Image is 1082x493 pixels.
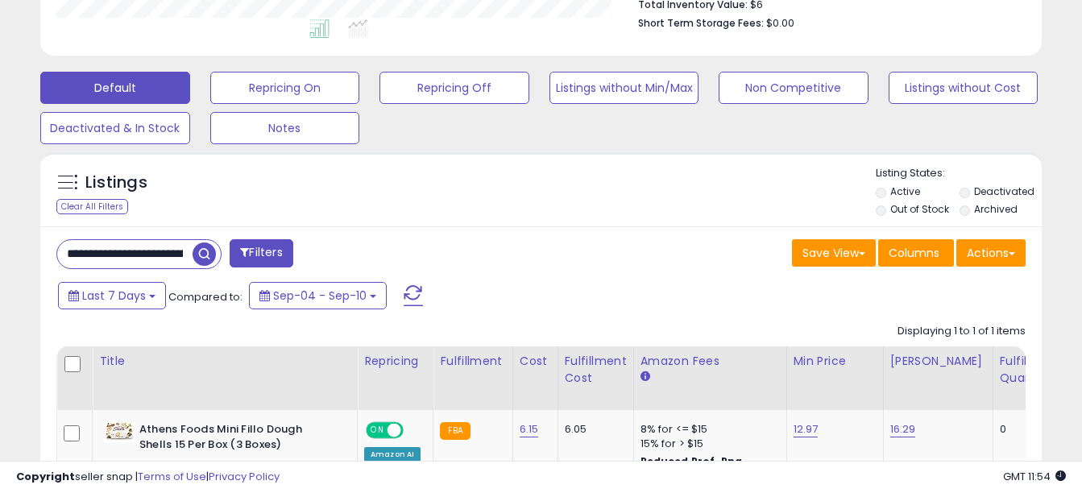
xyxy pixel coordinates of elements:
div: Amazon Fees [640,353,780,370]
button: Listings without Cost [889,72,1038,104]
label: Out of Stock [890,202,949,216]
button: Default [40,72,190,104]
h5: Listings [85,172,147,194]
span: $0.00 [766,15,794,31]
div: Fulfillment Cost [565,353,627,387]
span: Sep-04 - Sep-10 [273,288,367,304]
button: Columns [878,239,954,267]
div: Min Price [794,353,877,370]
small: Amazon Fees. [640,370,650,384]
a: 16.29 [890,421,916,437]
div: [PERSON_NAME] [890,353,986,370]
div: 8% for <= $15 [640,422,774,437]
div: Displaying 1 to 1 of 1 items [898,324,1026,339]
strong: Copyright [16,469,75,484]
button: Actions [956,239,1026,267]
span: 2025-09-18 11:54 GMT [1003,469,1066,484]
div: seller snap | | [16,470,280,485]
span: Last 7 Days [82,288,146,304]
div: 6.05 [565,422,621,437]
div: Title [99,353,350,370]
div: 0 [1000,422,1050,437]
div: Fulfillment [440,353,505,370]
b: Athens Foods Mini Fillo Dough Shells 15 Per Box (3 Boxes) [139,422,335,456]
div: Repricing [364,353,426,370]
small: FBA [440,422,470,440]
span: Columns [889,245,939,261]
a: Terms of Use [138,469,206,484]
label: Active [890,184,920,198]
label: Archived [974,202,1018,216]
div: Cost [520,353,551,370]
button: Sep-04 - Sep-10 [249,282,387,309]
div: Clear All Filters [56,199,128,214]
button: Save View [792,239,876,267]
img: 41zzprRayPL._SL40_.jpg [103,422,135,442]
span: ON [367,424,388,437]
span: Compared to: [168,289,243,304]
span: OFF [401,424,427,437]
a: Privacy Policy [209,469,280,484]
div: 15% for > $15 [640,437,774,451]
button: Last 7 Days [58,282,166,309]
div: Fulfillable Quantity [1000,353,1055,387]
button: Notes [210,112,360,144]
button: Repricing Off [379,72,529,104]
label: Deactivated [974,184,1034,198]
button: Listings without Min/Max [549,72,699,104]
button: Repricing On [210,72,360,104]
p: Listing States: [876,166,1042,181]
button: Filters [230,239,292,267]
b: Short Term Storage Fees: [638,16,764,30]
a: 6.15 [520,421,539,437]
button: Non Competitive [719,72,869,104]
button: Deactivated & In Stock [40,112,190,144]
a: 12.97 [794,421,819,437]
